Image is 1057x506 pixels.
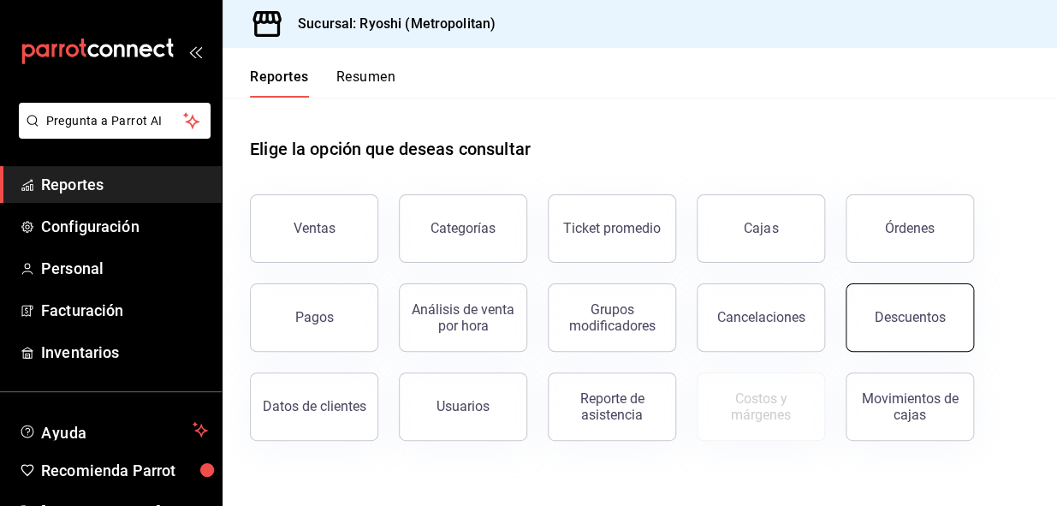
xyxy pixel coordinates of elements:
span: Configuración [41,215,208,238]
span: Inventarios [41,341,208,364]
h3: Sucursal: Ryoshi (Metropolitan) [284,14,496,34]
button: Ticket promedio [548,194,676,263]
div: Ventas [294,220,336,236]
span: Recomienda Parrot [41,459,208,482]
span: Reportes [41,173,208,196]
button: Cancelaciones [697,283,825,352]
button: Grupos modificadores [548,283,676,352]
span: Personal [41,257,208,280]
button: Resumen [336,68,395,98]
button: Categorías [399,194,527,263]
span: Ayuda [41,420,186,440]
button: Órdenes [846,194,974,263]
div: Costos y márgenes [708,390,814,423]
div: Pagos [295,309,334,325]
div: Descuentos [875,309,946,325]
div: Cajas [744,218,779,239]
button: Pregunta a Parrot AI [19,103,211,139]
button: Movimientos de cajas [846,372,974,441]
button: Análisis de venta por hora [399,283,527,352]
div: Movimientos de cajas [857,390,963,423]
h1: Elige la opción que deseas consultar [250,136,531,162]
button: open_drawer_menu [188,45,202,58]
div: Análisis de venta por hora [410,301,516,334]
a: Cajas [697,194,825,263]
button: Reportes [250,68,309,98]
div: navigation tabs [250,68,395,98]
button: Descuentos [846,283,974,352]
div: Órdenes [885,220,935,236]
div: Ticket promedio [563,220,661,236]
div: Reporte de asistencia [559,390,665,423]
button: Pagos [250,283,378,352]
div: Usuarios [436,398,490,414]
span: Pregunta a Parrot AI [46,112,184,130]
a: Pregunta a Parrot AI [12,124,211,142]
div: Categorías [431,220,496,236]
div: Cancelaciones [717,309,805,325]
button: Contrata inventarios para ver este reporte [697,372,825,441]
button: Ventas [250,194,378,263]
span: Facturación [41,299,208,322]
div: Grupos modificadores [559,301,665,334]
button: Datos de clientes [250,372,378,441]
button: Usuarios [399,372,527,441]
div: Datos de clientes [263,398,366,414]
button: Reporte de asistencia [548,372,676,441]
